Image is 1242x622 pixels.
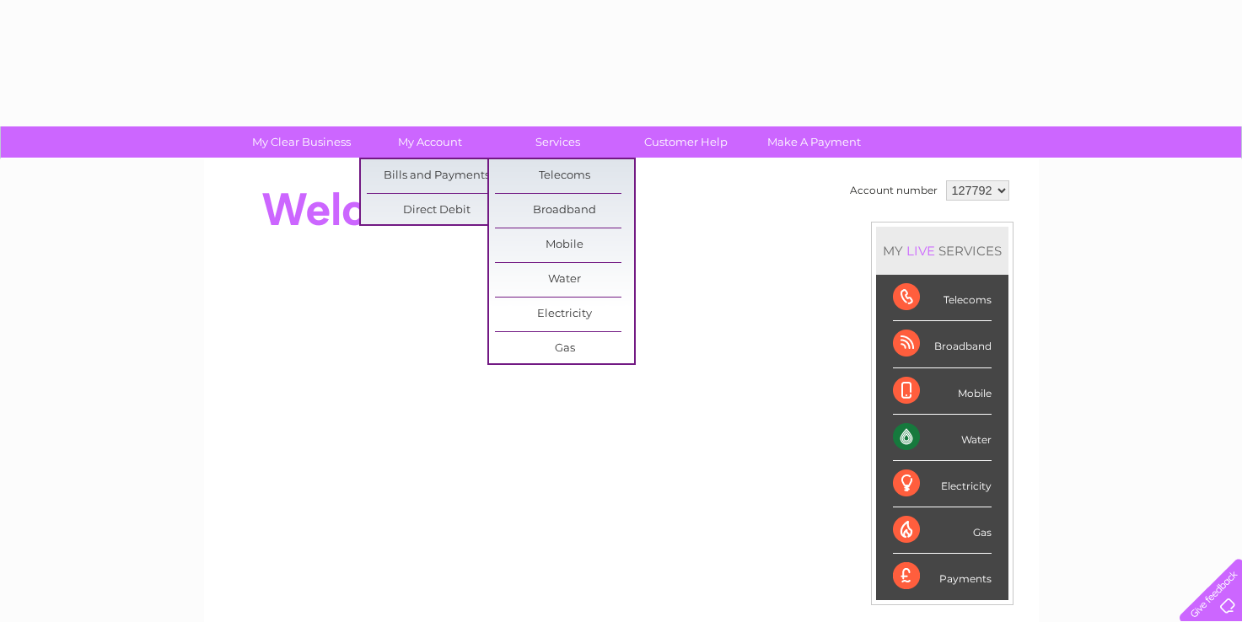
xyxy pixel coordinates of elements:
[367,194,506,228] a: Direct Debit
[360,126,499,158] a: My Account
[893,554,992,599] div: Payments
[876,227,1008,275] div: MY SERVICES
[367,159,506,193] a: Bills and Payments
[495,263,634,297] a: Water
[745,126,884,158] a: Make A Payment
[893,461,992,507] div: Electricity
[495,228,634,262] a: Mobile
[893,275,992,321] div: Telecoms
[495,332,634,366] a: Gas
[495,298,634,331] a: Electricity
[893,507,992,554] div: Gas
[232,126,371,158] a: My Clear Business
[893,415,992,461] div: Water
[893,321,992,367] div: Broadband
[846,176,942,205] td: Account number
[903,243,938,259] div: LIVE
[495,159,634,193] a: Telecoms
[893,368,992,415] div: Mobile
[488,126,627,158] a: Services
[495,194,634,228] a: Broadband
[616,126,755,158] a: Customer Help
